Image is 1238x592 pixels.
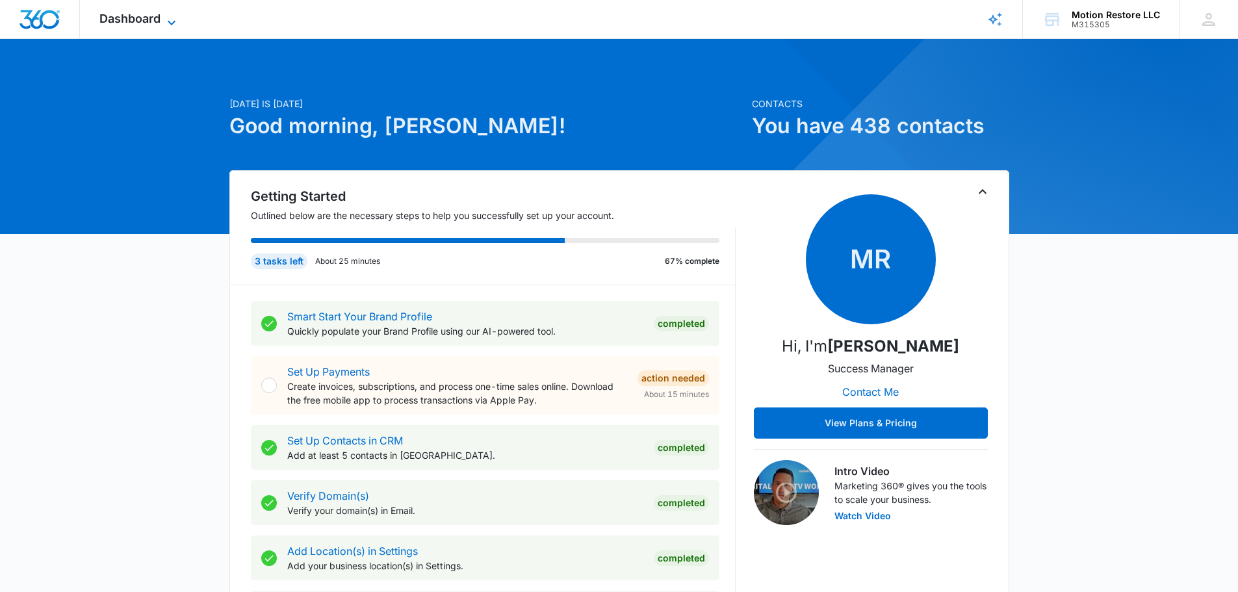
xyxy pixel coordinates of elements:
p: 67% complete [665,255,719,267]
a: Smart Start Your Brand Profile [287,310,432,323]
p: Quickly populate your Brand Profile using our AI-powered tool. [287,324,643,338]
div: account name [1072,10,1160,20]
p: Contacts [752,97,1009,110]
a: Set Up Payments [287,365,370,378]
h1: You have 438 contacts [752,110,1009,142]
button: Contact Me [829,376,912,407]
button: Watch Video [834,511,891,521]
p: [DATE] is [DATE] [229,97,744,110]
a: Add Location(s) in Settings [287,545,418,558]
strong: [PERSON_NAME] [827,337,959,355]
span: MR [806,194,936,324]
button: View Plans & Pricing [754,407,988,439]
p: Add your business location(s) in Settings. [287,559,643,573]
h1: Good morning, [PERSON_NAME]! [229,110,744,142]
a: Verify Domain(s) [287,489,369,502]
div: Completed [654,495,709,511]
p: Hi, I'm [782,335,959,358]
p: Success Manager [828,361,914,376]
div: Completed [654,550,709,566]
div: Completed [654,440,709,456]
div: Action Needed [638,370,709,386]
p: Verify your domain(s) in Email. [287,504,643,517]
button: Toggle Collapse [975,184,990,199]
div: account id [1072,20,1160,29]
div: Completed [654,316,709,331]
h3: Intro Video [834,463,988,479]
a: Set Up Contacts in CRM [287,434,403,447]
p: Add at least 5 contacts in [GEOGRAPHIC_DATA]. [287,448,643,462]
p: Create invoices, subscriptions, and process one-time sales online. Download the free mobile app t... [287,380,627,407]
span: Dashboard [99,12,161,25]
p: About 25 minutes [315,255,380,267]
span: About 15 minutes [644,389,709,400]
p: Outlined below are the necessary steps to help you successfully set up your account. [251,209,736,222]
h2: Getting Started [251,187,736,206]
div: 3 tasks left [251,253,307,269]
img: Intro Video [754,460,819,525]
p: Marketing 360® gives you the tools to scale your business. [834,479,988,506]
